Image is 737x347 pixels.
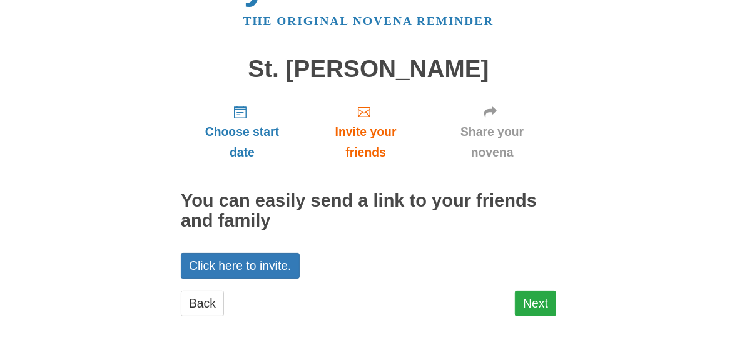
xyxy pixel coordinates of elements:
a: Click here to invite. [181,253,300,279]
h2: You can easily send a link to your friends and family [181,191,556,231]
a: Share your novena [428,95,556,169]
span: Invite your friends [316,122,415,163]
span: Choose start date [193,122,291,163]
a: Invite your friends [303,95,428,169]
a: The original novena reminder [243,14,494,28]
a: Back [181,291,224,316]
span: Share your novena [440,122,544,163]
a: Choose start date [181,95,303,169]
a: Next [515,291,556,316]
h1: St. [PERSON_NAME] [181,56,556,83]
